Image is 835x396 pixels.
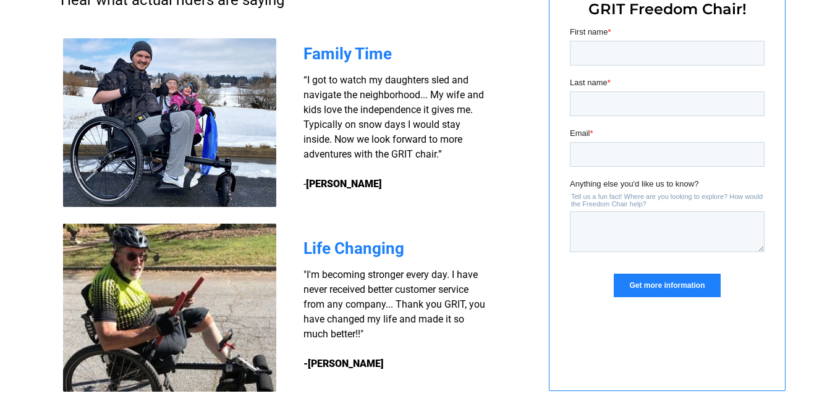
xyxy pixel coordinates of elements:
span: “I got to watch my daughters sled and navigate the neighborhood... My wife and kids love the inde... [303,74,484,190]
span: "I'm becoming stronger every day. I have never received better customer service from any company.... [303,269,485,340]
strong: [PERSON_NAME] [306,178,382,190]
span: Family Time [303,44,392,63]
strong: -[PERSON_NAME] [303,358,384,369]
iframe: Form 0 [570,26,765,319]
span: Life Changing [303,239,404,258]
